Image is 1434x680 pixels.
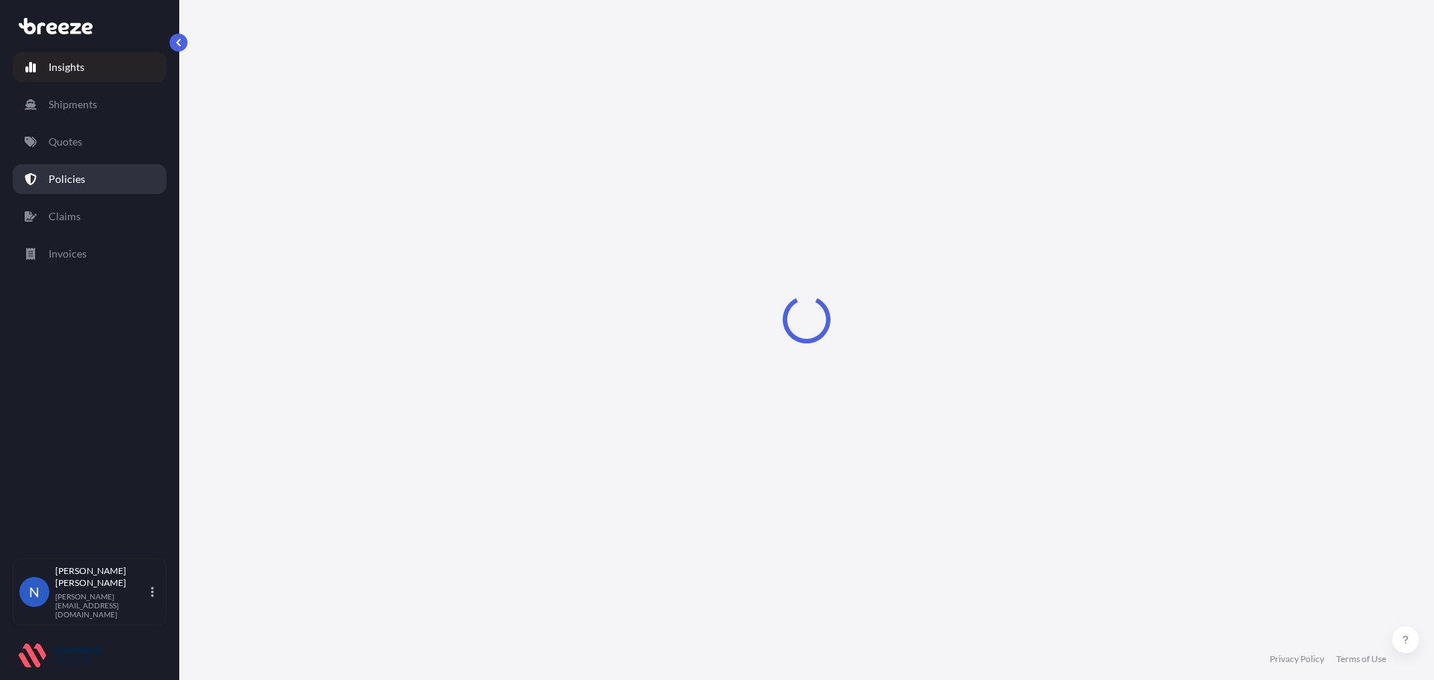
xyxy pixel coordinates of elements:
[49,134,82,149] p: Quotes
[49,97,97,112] p: Shipments
[49,60,84,75] p: Insights
[49,246,87,261] p: Invoices
[29,584,40,599] span: N
[1270,653,1324,665] a: Privacy Policy
[13,239,167,269] a: Invoices
[55,565,148,589] p: [PERSON_NAME] [PERSON_NAME]
[13,202,167,231] a: Claims
[13,164,167,194] a: Policies
[13,127,167,157] a: Quotes
[49,172,85,187] p: Policies
[19,643,101,667] img: organization-logo
[49,209,81,224] p: Claims
[13,52,167,82] a: Insights
[13,90,167,119] a: Shipments
[1336,653,1386,665] a: Terms of Use
[55,592,148,619] p: [PERSON_NAME][EMAIL_ADDRESS][DOMAIN_NAME]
